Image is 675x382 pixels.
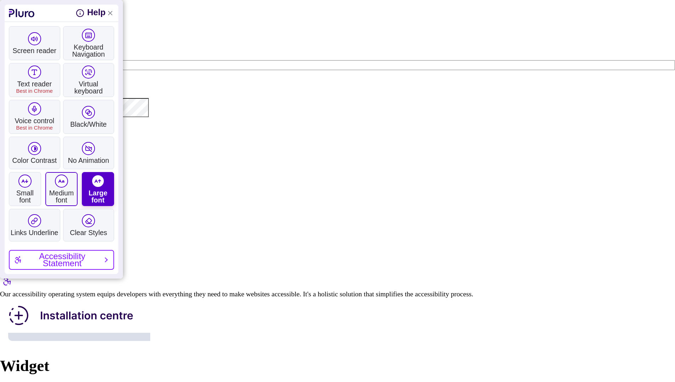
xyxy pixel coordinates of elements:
[46,189,77,204] span: Medium font
[63,209,114,241] a: Clear Styles
[10,87,59,95] span: Best in Chrome
[106,9,114,17] a: Close Accessibility Tool
[9,137,60,169] a: Color Contrast
[45,172,78,206] label: Medium font
[82,172,114,206] label: Large font
[64,80,113,95] span: Virtual keyboard
[10,47,59,54] span: Screen reader
[9,100,60,134] a: Voice controlBest in Chrome
[64,44,113,58] span: Keyboard Navigation
[9,63,60,97] a: Text readerBest in Chrome
[10,80,59,95] span: Text reader
[9,26,60,60] a: Screen reader
[64,229,113,236] span: Clear Styles
[9,250,114,270] a: Accessibility Statement
[63,100,114,134] a: Black/White
[10,189,40,204] span: Small font
[10,117,59,131] span: Voice control
[10,157,59,164] span: Color Contrast
[9,172,114,206] ul: Font Size
[9,9,35,17] a: to pluro website
[83,189,113,204] span: Large font
[76,9,106,17] button: help on pluro Toolbar functionality
[63,26,114,60] a: Keyboard Navigation
[25,253,99,267] span: Accessibility Statement
[76,9,84,17] svg: Help
[64,121,113,128] span: Black/White
[63,137,114,169] a: No Animation
[9,209,60,241] a: Links Underline
[10,229,59,236] span: Links Underline
[64,157,113,164] span: No Animation
[63,63,114,97] a: Virtual keyboard
[9,172,41,206] label: Small font
[10,124,59,131] span: Best in Chrome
